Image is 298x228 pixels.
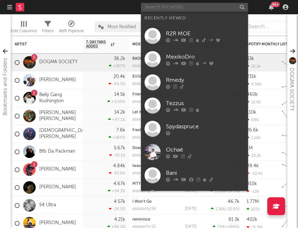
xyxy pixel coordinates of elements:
a: MTY [132,182,141,186]
span: 1.17k [215,189,224,193]
div: Artist [15,42,68,46]
div: Most Recent Track [132,42,186,46]
div: 33k [247,56,254,61]
div: +264 % [108,135,125,140]
div: +34.3 % [108,189,125,193]
div: Tezzus [166,99,244,108]
div: popularity: 57 [132,100,156,104]
div: EUGH [132,75,197,79]
span: 7-Day Fans Added [86,40,109,49]
div: -70.1 % [109,153,125,158]
div: Bani [166,169,244,177]
a: Iwasoutmymind [132,164,162,168]
div: ( ) [211,207,239,211]
div: popularity: 18 [132,171,156,175]
a: Let It Rain [132,110,151,114]
div: popularity: 44 [132,118,156,122]
div: Fresh 2 Death [132,128,197,132]
div: 1M [247,146,253,150]
div: 4.21k [114,217,125,222]
a: 54 Ultra [39,202,56,208]
div: DOGMA SOCIETY [287,68,296,111]
div: popularity: 56 [132,207,156,211]
div: A&R Pipeline [59,27,84,35]
a: reminisce [132,218,150,222]
div: ( ) [210,189,239,193]
div: R2R MOE [166,29,244,38]
a: Rmedy [141,71,248,94]
a: EUGH [132,75,143,79]
div: 14.5k [114,92,125,97]
span: 1.16k [216,207,225,211]
div: [DATE] [185,207,197,211]
a: [PERSON_NAME] [39,184,76,190]
div: 4.84k [113,164,125,168]
div: Filters [42,27,54,35]
div: 20.4k [113,74,125,79]
a: Belly Gang Kushington [39,92,79,104]
a: Friend Do Remix (feat. YKNIECE) [132,93,191,96]
div: Doechiii Mafiathon [132,146,197,150]
div: popularity: 39 [132,82,156,86]
div: 5.67k [114,146,125,150]
div: Edit Columns [11,27,37,35]
div: popularity: 0 [132,135,154,139]
div: Rmedy [166,76,244,84]
a: Bfb Da Packman [39,149,75,155]
div: -12k [247,189,259,194]
div: [DATE] [185,189,197,193]
a: DOGMA SOCIETY [39,59,77,65]
div: reminisce [132,218,197,222]
a: R2R MOE [141,24,248,48]
a: Fresh 2 Death [132,128,158,132]
div: Filters [42,18,54,39]
div: 1.14k [247,135,261,140]
div: +207 % [109,64,125,68]
div: 4.58k [247,82,262,86]
div: Ochaè [166,145,244,154]
div: 910k [247,182,257,186]
div: Friend Do Remix (feat. YKNIECE) [132,93,197,96]
div: Recently Viewed [145,14,244,23]
div: -12.4k [247,171,263,176]
a: Autumn! [141,187,248,210]
div: -44.5 % [108,81,125,86]
div: 33.2k [247,153,261,158]
div: I Won't Go [132,200,197,204]
a: [DEMOGRAPHIC_DATA][PERSON_NAME] [39,128,91,140]
a: Bani [141,164,248,187]
a: I Won't Go [132,200,152,204]
div: Spydaspruce [166,122,244,131]
span: -32.9 % [226,207,238,211]
div: Iwasoutmymind [132,164,197,168]
a: [PERSON_NAME] [39,77,76,83]
div: MTY [132,182,197,186]
div: -53.9 % [109,171,125,175]
div: 81.3k [228,217,239,222]
div: 4.57k [114,199,125,204]
div: 402k [247,217,257,222]
a: Tezzus [141,94,248,117]
div: popularity: 39 [132,153,156,157]
div: Let It Rain [132,110,197,114]
div: 99 + [271,2,280,7]
button: 99+ [269,4,274,10]
div: 460k [247,92,258,97]
div: -24.5 % [109,207,125,211]
div: 10.2k [247,64,261,69]
div: Edit Columns [11,18,37,39]
div: popularity: 18 [132,64,156,68]
div: 1.77M [247,199,259,204]
input: Search... [244,21,298,32]
div: 107k [247,207,260,212]
div: 4.67k [113,182,125,186]
a: Spydaspruce [141,117,248,140]
div: +97.1 % [108,117,125,122]
a: [PERSON_NAME] [PERSON_NAME] [39,110,79,122]
a: [PERSON_NAME] [39,220,76,226]
a: Ochaè [141,140,248,164]
div: A&R Pipeline [59,18,84,39]
span: +59.7 % [225,189,238,193]
a: [PERSON_NAME] [39,167,76,173]
div: BADLOVE [132,57,197,61]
